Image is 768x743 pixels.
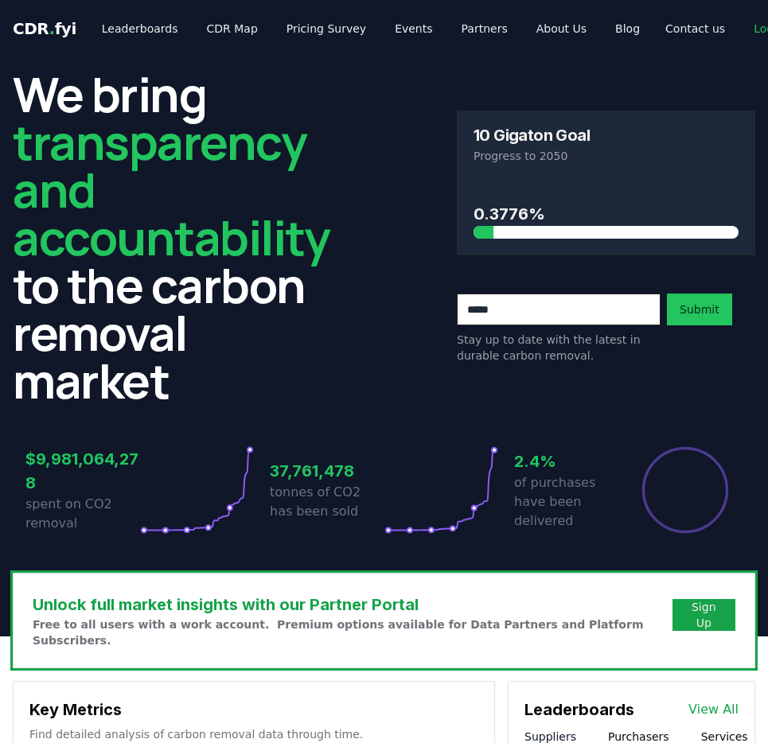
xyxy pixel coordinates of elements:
[685,599,723,631] a: Sign Up
[25,447,140,495] h3: $9,981,064,278
[474,148,739,164] p: Progress to 2050
[672,599,735,631] button: Sign Up
[514,473,629,531] p: of purchases have been delivered
[13,109,329,270] span: transparency and accountability
[270,483,384,521] p: tonnes of CO2 has been sold
[29,698,478,722] h3: Key Metrics
[688,700,739,719] a: View All
[49,19,55,38] span: .
[449,14,520,43] a: Partners
[653,14,738,43] a: Contact us
[89,14,191,43] a: Leaderboards
[514,449,629,473] h3: 2.4%
[33,593,672,617] h3: Unlock full market insights with our Partner Portal
[29,726,478,742] p: Find detailed analysis of carbon removal data through time.
[382,14,445,43] a: Events
[274,14,379,43] a: Pricing Survey
[641,445,730,535] div: Percentage of sales delivered
[25,495,140,533] p: spent on CO2 removal
[474,127,590,143] h3: 10 Gigaton Goal
[194,14,271,43] a: CDR Map
[667,294,732,325] button: Submit
[602,14,653,43] a: Blog
[270,459,384,483] h3: 37,761,478
[524,698,634,722] h3: Leaderboards
[13,18,76,40] a: CDR.fyi
[457,332,661,364] p: Stay up to date with the latest in durable carbon removal.
[33,617,672,648] p: Free to all users with a work account. Premium options available for Data Partners and Platform S...
[524,14,599,43] a: About Us
[13,70,329,404] h2: We bring to the carbon removal market
[89,14,653,43] nav: Main
[13,19,76,38] span: CDR fyi
[474,202,739,226] h3: 0.3776%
